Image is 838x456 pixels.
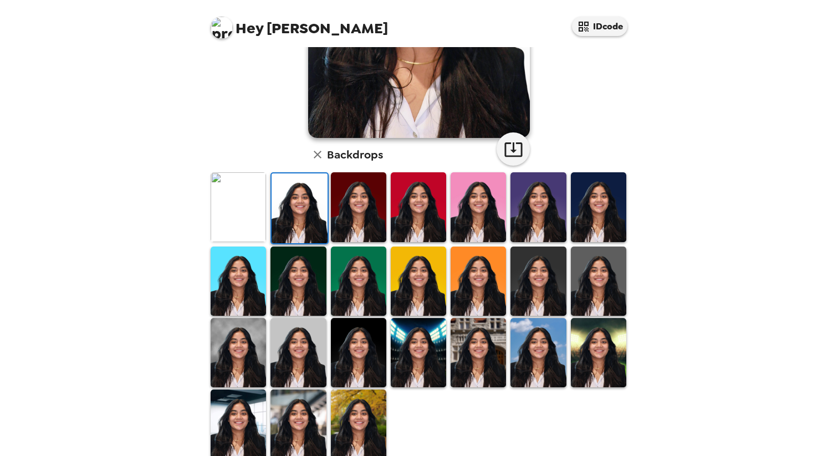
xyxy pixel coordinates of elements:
[211,11,388,36] span: [PERSON_NAME]
[236,18,263,38] span: Hey
[572,17,627,36] button: IDcode
[211,172,266,242] img: Original
[327,146,383,163] h6: Backdrops
[211,17,233,39] img: profile pic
